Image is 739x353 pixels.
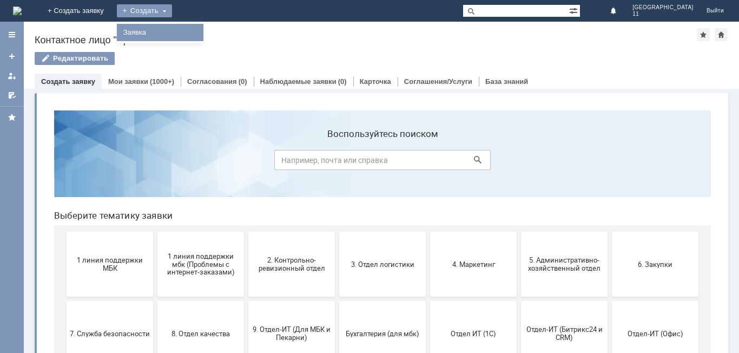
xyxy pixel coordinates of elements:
button: [PERSON_NAME]. Услуги ИТ для МБК (оформляет L1) [294,269,380,334]
a: Создать заявку [3,48,21,65]
button: Отдел-ИТ (Битрикс24 и CRM) [476,199,562,264]
a: Создать заявку [41,77,95,86]
span: 1 линия поддержки МБК [24,154,104,171]
img: logo [13,6,22,15]
label: Воспользуйтесь поиском [229,27,445,37]
a: Заявка [119,26,201,39]
button: 3. Отдел логистики [294,130,380,195]
a: Мои заявки [108,77,148,86]
button: Франчайзинг [112,269,199,334]
input: Например, почта или справка [229,48,445,68]
span: [PERSON_NAME]. Услуги ИТ для МБК (оформляет L1) [297,289,377,313]
span: 2. Контрольно-ревизионный отдел [206,154,286,171]
span: не актуален [388,297,468,305]
div: (0) [338,77,347,86]
span: 5. Административно-хозяйственный отдел [479,154,559,171]
span: Расширенный поиск [569,5,580,15]
button: 2. Контрольно-ревизионный отдел [203,130,289,195]
button: 5. Административно-хозяйственный отдел [476,130,562,195]
span: Это соглашение не активно! [206,293,286,309]
span: 7. Служба безопасности [24,227,104,236]
button: Финансовый отдел [21,269,108,334]
button: Отдел-ИТ (Офис) [566,199,653,264]
button: 1 линия поддержки МБК [21,130,108,195]
div: (1000+) [150,77,174,86]
a: Согласования [187,77,237,86]
button: 4. Маркетинг [385,130,471,195]
span: Бухгалтерия (для мбк) [297,227,377,236]
button: Отдел ИТ (1С) [385,199,471,264]
span: Отдел-ИТ (Офис) [570,227,650,236]
div: Создать [117,4,172,17]
span: 1 линия поддержки мбк (Проблемы с интернет-заказами) [115,150,195,174]
span: 6. Закупки [570,158,650,166]
a: Мои согласования [3,87,21,104]
button: Это соглашение не активно! [203,269,289,334]
button: 8. Отдел качества [112,199,199,264]
div: Добавить в избранное [697,28,710,41]
a: Карточка [360,77,391,86]
span: Франчайзинг [115,297,195,305]
a: Соглашения/Услуги [404,77,472,86]
a: Мои заявки [3,67,21,84]
span: Отдел ИТ (1С) [388,227,468,236]
a: Перейти на домашнюю страницу [13,6,22,15]
span: 11 [632,11,694,17]
button: 6. Закупки [566,130,653,195]
button: Бухгалтерия (для мбк) [294,199,380,264]
div: (0) [239,77,247,86]
div: Контактное лицо "Брянск 11" [35,35,697,45]
span: [GEOGRAPHIC_DATA] [632,4,694,11]
a: База знаний [485,77,528,86]
span: Отдел-ИТ (Битрикс24 и CRM) [479,224,559,240]
button: не актуален [385,269,471,334]
button: 9. Отдел-ИТ (Для МБК и Пекарни) [203,199,289,264]
div: Сделать домашней страницей [715,28,728,41]
span: Финансовый отдел [24,297,104,305]
button: 1 линия поддержки мбк (Проблемы с интернет-заказами) [112,130,199,195]
button: 7. Служба безопасности [21,199,108,264]
span: 3. Отдел логистики [297,158,377,166]
span: 4. Маркетинг [388,158,468,166]
header: Выберите тематику заявки [9,108,665,119]
a: Наблюдаемые заявки [260,77,336,86]
span: 8. Отдел качества [115,227,195,236]
span: 9. Отдел-ИТ (Для МБК и Пекарни) [206,224,286,240]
